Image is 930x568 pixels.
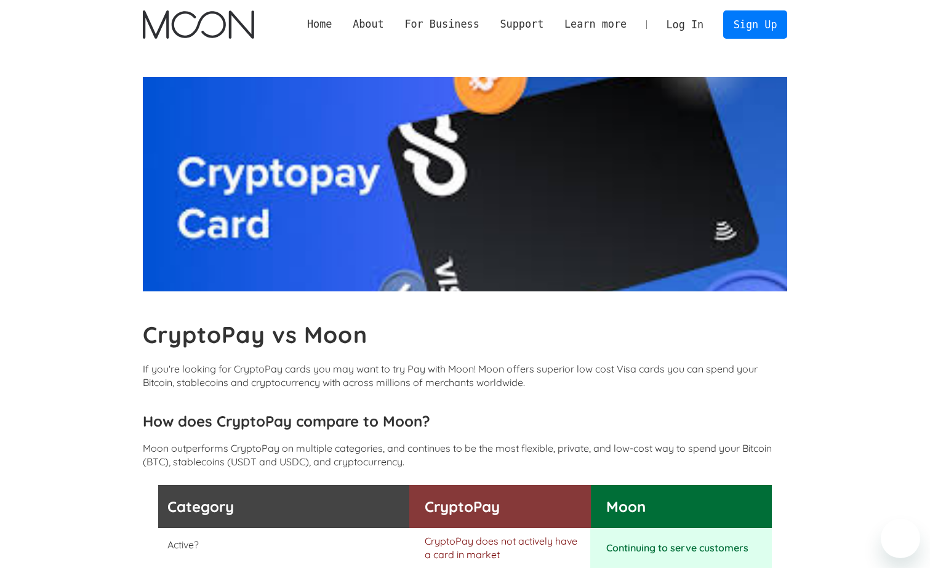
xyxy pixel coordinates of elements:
[554,17,637,32] div: Learn more
[425,497,585,516] h3: CryptoPay
[143,441,788,468] p: Moon outperforms CryptoPay on multiple categories, and continues to be the most flexible, private...
[143,320,367,349] b: CryptoPay vs Moon
[564,17,627,32] div: Learn more
[143,10,254,39] img: Moon Logo
[606,541,757,554] p: Continuing to serve customers
[395,17,490,32] div: For Business
[353,17,384,32] div: About
[143,362,788,389] p: If you're looking for CryptoPay cards you may want to try Pay with Moon! Moon offers superior low...
[425,534,585,561] p: CryptoPay does not actively have a card in market
[342,17,394,32] div: About
[297,17,342,32] a: Home
[723,10,787,38] a: Sign Up
[143,10,254,39] a: home
[500,17,543,32] div: Support
[490,17,554,32] div: Support
[167,497,394,516] h3: Category
[167,538,394,551] p: Active?
[404,17,479,32] div: For Business
[656,11,714,38] a: Log In
[881,519,920,558] iframe: Button to launch messaging window
[606,497,757,516] h3: Moon
[143,412,788,430] h3: How does CryptoPay compare to Moon?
